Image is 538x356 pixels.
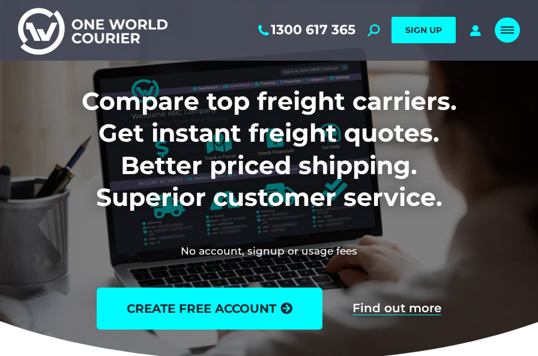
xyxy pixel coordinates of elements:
img: One World Courier [18,6,168,55]
a: 1300 617 365 [256,22,355,38]
a: Mobile menu icon [495,17,520,43]
h2: No account, signup or usage fees [36,244,502,258]
h1: Compare top freight carriers. Get instant freight quotes. Better priced shipping. Superior custom... [43,85,495,213]
a: create free account [97,288,322,330]
a: Find out more [352,302,441,315]
span: SIGN UP [405,25,442,35]
a: SIGN UP [391,17,456,43]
